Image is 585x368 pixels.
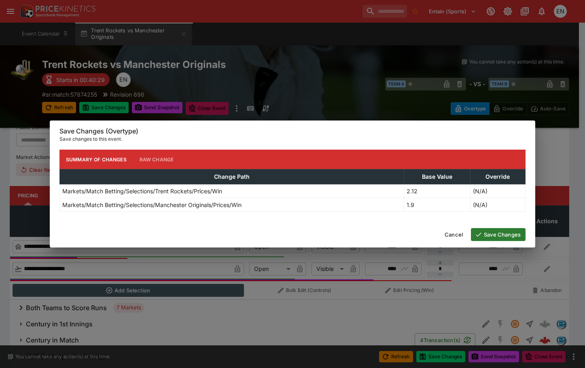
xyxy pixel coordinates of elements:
p: Save changes to this event. [59,135,526,143]
td: (N/A) [470,184,525,198]
td: (N/A) [470,198,525,212]
button: Raw Change [133,150,180,169]
td: 1.9 [404,198,470,212]
th: Change Path [60,169,404,184]
h6: Save Changes (Overtype) [59,127,526,135]
p: Markets/Match Betting/Selections/Trent Rockets/Prices/Win [62,187,222,195]
th: Override [470,169,525,184]
button: Summary of Changes [59,150,133,169]
button: Save Changes [471,228,526,241]
button: Cancel [440,228,468,241]
p: Markets/Match Betting/Selections/Manchester Originals/Prices/Win [62,201,242,209]
th: Base Value [404,169,470,184]
td: 2.12 [404,184,470,198]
